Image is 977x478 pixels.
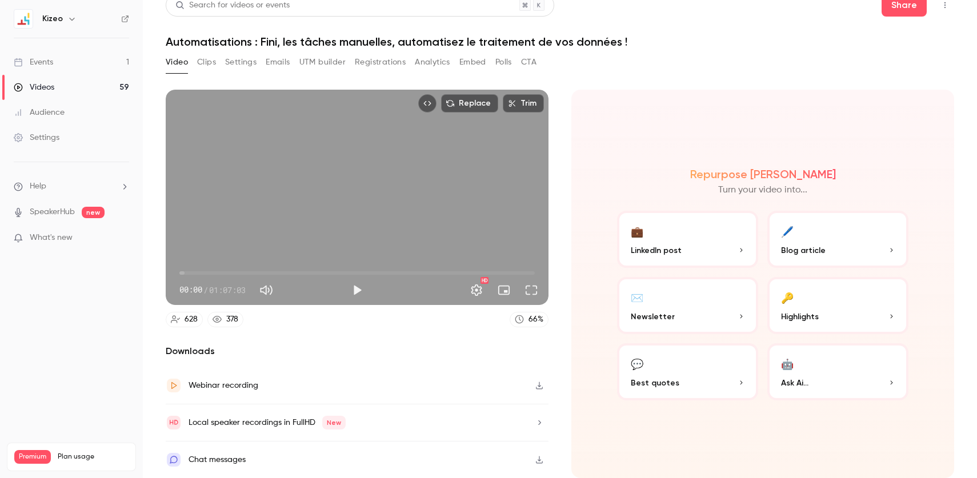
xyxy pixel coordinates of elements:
[355,53,406,71] button: Registrations
[767,211,908,268] button: 🖊️Blog article
[14,450,51,464] span: Premium
[179,284,246,296] div: 00:00
[179,284,202,296] span: 00:00
[166,344,548,358] h2: Downloads
[767,343,908,400] button: 🤖Ask Ai...
[781,244,826,256] span: Blog article
[503,94,544,113] button: Trim
[631,222,643,240] div: 💼
[520,279,543,302] button: Full screen
[299,53,346,71] button: UTM builder
[528,314,543,326] div: 66 %
[226,314,238,326] div: 378
[58,452,129,461] span: Plan usage
[189,379,258,392] div: Webinar recording
[481,277,488,284] div: HD
[495,53,512,71] button: Polls
[42,13,63,25] h6: Kizeo
[781,355,794,372] div: 🤖
[617,211,758,268] button: 💼LinkedIn post
[617,343,758,400] button: 💬Best quotes
[14,180,129,192] li: help-dropdown-opener
[718,183,807,197] p: Turn your video into...
[189,416,346,429] div: Local speaker recordings in FullHD
[30,180,46,192] span: Help
[690,167,836,181] h2: Repurpose [PERSON_NAME]
[14,132,59,143] div: Settings
[266,53,290,71] button: Emails
[30,232,73,244] span: What's new
[166,312,203,327] a: 628
[185,314,198,326] div: 628
[781,377,808,389] span: Ask Ai...
[166,53,188,71] button: Video
[781,288,794,306] div: 🔑
[631,377,679,389] span: Best quotes
[225,53,257,71] button: Settings
[255,279,278,302] button: Mute
[14,82,54,93] div: Videos
[14,107,65,118] div: Audience
[781,222,794,240] div: 🖊️
[631,244,682,256] span: LinkedIn post
[767,277,908,334] button: 🔑Highlights
[82,207,105,218] span: new
[459,53,486,71] button: Embed
[617,277,758,334] button: ✉️Newsletter
[631,311,675,323] span: Newsletter
[203,284,208,296] span: /
[166,35,954,49] h1: Automatisations : Fini, les tâches manuelles, automatisez le traitement de vos données !
[209,284,246,296] span: 01:07:03
[14,57,53,68] div: Events
[189,453,246,467] div: Chat messages
[492,279,515,302] button: Turn on miniplayer
[418,94,437,113] button: Embed video
[441,94,498,113] button: Replace
[631,288,643,306] div: ✉️
[115,233,129,243] iframe: Noticeable Trigger
[631,355,643,372] div: 💬
[521,53,536,71] button: CTA
[346,279,369,302] button: Play
[30,206,75,218] a: SpeakerHub
[207,312,243,327] a: 378
[465,279,488,302] button: Settings
[510,312,548,327] a: 66%
[322,416,346,429] span: New
[415,53,450,71] button: Analytics
[781,311,819,323] span: Highlights
[14,10,33,28] img: Kizeo
[197,53,216,71] button: Clips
